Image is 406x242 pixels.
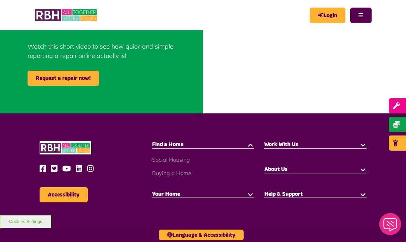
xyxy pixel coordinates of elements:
[375,211,406,242] iframe: Netcall Web Assistant for live chat
[159,230,244,240] button: Language & Accessibility
[247,191,254,198] button: button
[264,191,303,197] span: Help & Support
[247,141,254,148] button: button
[264,142,298,147] span: Work With Us
[152,191,180,197] span: Your Home
[28,71,99,86] a: Request a repair now!
[152,170,191,177] a: Buying a Home
[152,156,190,163] a: Social Housing - open in a new tab
[152,142,183,147] span: Find a Home
[40,187,88,202] button: Accessibility
[28,42,175,60] p: Watch this short video to see how quick and simple reporting a repair online actually is!
[360,166,366,173] button: button
[350,8,372,23] button: Navigation
[264,167,288,172] span: About Us
[40,141,91,154] img: RBH
[310,8,345,23] a: MyRBH
[34,7,98,23] img: RBH
[360,141,366,148] button: button
[360,191,366,198] button: button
